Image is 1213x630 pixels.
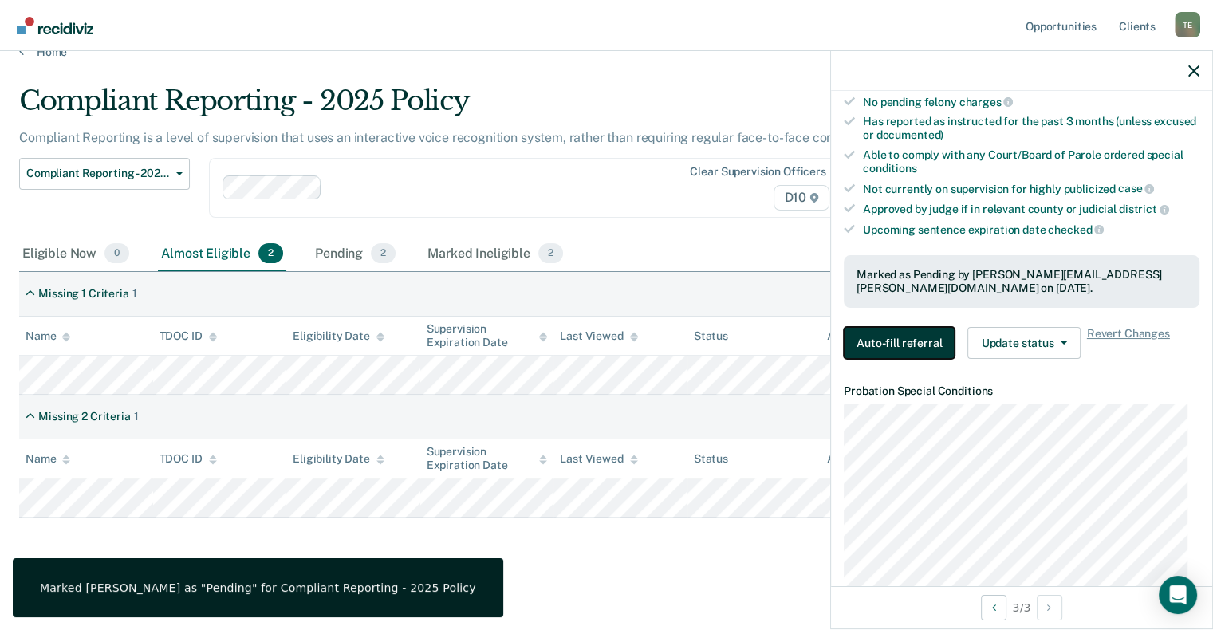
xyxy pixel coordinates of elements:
div: Last Viewed [560,452,637,466]
div: Compliant Reporting - 2025 Policy [19,85,929,130]
div: Missing 2 Criteria [38,410,130,423]
span: 2 [258,243,283,264]
div: TDOC ID [160,452,217,466]
div: Upcoming sentence expiration date [863,222,1199,237]
div: Eligibility Date [293,452,384,466]
button: Previous Opportunity [981,595,1006,620]
div: 3 / 3 [831,586,1212,628]
span: district [1119,203,1169,215]
a: Home [19,45,1194,59]
div: Status [694,452,728,466]
span: Compliant Reporting - 2025 Policy [26,167,170,180]
a: Navigate to form link [844,327,961,359]
span: 0 [104,243,129,264]
span: conditions [863,162,917,175]
div: Approved by judge if in relevant county or judicial [863,202,1199,216]
div: Marked as Pending by [PERSON_NAME][EMAIL_ADDRESS][PERSON_NAME][DOMAIN_NAME] on [DATE]. [857,268,1187,295]
div: Not currently on supervision for highly publicized [863,182,1199,196]
div: Assigned to [827,452,902,466]
div: Marked Ineligible [424,237,566,272]
div: TDOC ID [160,329,217,343]
span: documented) [876,128,943,141]
div: Eligible Now [19,237,132,272]
span: 2 [371,243,396,264]
span: case [1118,182,1154,195]
div: Almost Eligible [158,237,286,272]
span: Revert Changes [1087,327,1170,359]
div: Pending [312,237,399,272]
div: No pending felony [863,95,1199,109]
button: Update status [967,327,1080,359]
div: Name [26,452,70,466]
div: Supervision Expiration Date [427,322,548,349]
div: Status [694,329,728,343]
img: Recidiviz [17,17,93,34]
div: Name [26,329,70,343]
span: charges [959,96,1014,108]
div: 1 [134,410,139,423]
div: Missing 1 Criteria [38,287,128,301]
button: Profile dropdown button [1175,12,1200,37]
div: Has reported as instructed for the past 3 months (unless excused or [863,115,1199,142]
div: Clear supervision officers [690,165,825,179]
button: Next Opportunity [1037,595,1062,620]
div: Eligibility Date [293,329,384,343]
div: Assigned to [827,329,902,343]
span: 2 [538,243,563,264]
div: 1 [132,287,137,301]
dt: Probation Special Conditions [844,384,1199,398]
div: Last Viewed [560,329,637,343]
div: T E [1175,12,1200,37]
div: Able to comply with any Court/Board of Parole ordered special [863,148,1199,175]
span: checked [1048,223,1104,236]
div: Marked [PERSON_NAME] as "Pending" for Compliant Reporting - 2025 Policy [40,581,476,595]
span: D10 [774,185,829,211]
div: Supervision Expiration Date [427,445,548,472]
button: Auto-fill referral [844,327,955,359]
div: Open Intercom Messenger [1159,576,1197,614]
p: Compliant Reporting is a level of supervision that uses an interactive voice recognition system, ... [19,130,866,145]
